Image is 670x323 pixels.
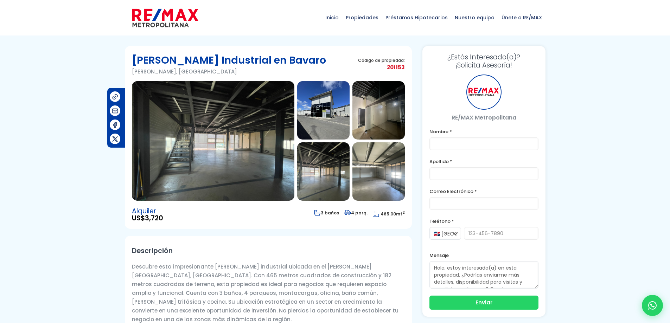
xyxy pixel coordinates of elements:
img: Nave Industrial en Bavaro [297,142,350,201]
label: Teléfono * [429,217,538,226]
span: 3,720 [145,213,163,223]
span: US$ [132,215,163,222]
span: 3 baños [314,210,339,216]
span: Código de propiedad: [358,58,405,63]
span: Propiedades [342,7,382,28]
label: Mensaje [429,251,538,260]
div: RE/MAX Metropolitana [466,75,502,110]
sup: 2 [402,210,405,215]
label: Correo Electrónico * [429,187,538,196]
img: Compartir [111,107,119,115]
h3: ¡Solicita Asesoría! [429,53,538,69]
img: Compartir [111,93,119,101]
label: Apellido * [429,157,538,166]
img: Nave Industrial en Bavaro [132,81,294,201]
span: Alquiler [132,208,163,215]
img: Compartir [111,135,119,143]
img: Nave Industrial en Bavaro [297,81,350,140]
span: 4 parq. [344,210,368,216]
textarea: Hola, estoy interesado(a) en esta propiedad. ¿Podrías enviarme más detalles, disponibilidad para ... [429,261,538,289]
img: Nave Industrial en Bavaro [352,81,405,140]
span: mt [373,211,405,217]
p: [PERSON_NAME], [GEOGRAPHIC_DATA] [132,67,326,76]
span: 201153 [358,63,405,72]
h1: [PERSON_NAME] Industrial en Bavaro [132,53,326,67]
span: ¿Estás Interesado(a)? [429,53,538,61]
span: Inicio [322,7,342,28]
p: RE/MAX Metropolitana [429,113,538,122]
img: Compartir [111,121,119,129]
input: 123-456-7890 [464,227,538,240]
span: Nuestro equipo [451,7,498,28]
span: Préstamos Hipotecarios [382,7,451,28]
button: Enviar [429,296,538,310]
label: Nombre * [429,127,538,136]
img: Nave Industrial en Bavaro [352,142,405,201]
span: 465.00 [381,211,396,217]
h2: Descripción [132,243,405,259]
span: Únete a RE/MAX [498,7,545,28]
